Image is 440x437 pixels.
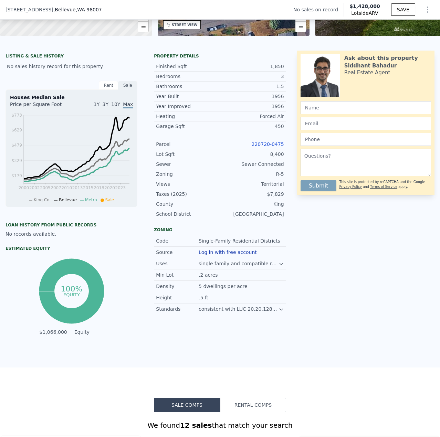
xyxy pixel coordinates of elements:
span: Metro [85,198,97,202]
tspan: equity [63,292,80,297]
span: , WA 98007 [76,7,102,12]
td: $1,066,000 [39,328,67,336]
button: Log in with free account [199,249,257,255]
div: Real Estate Agent [344,69,390,76]
div: Sewer [156,161,220,168]
div: 1956 [220,93,284,100]
button: Show Options [421,3,434,17]
div: Lot Sqft [156,151,220,158]
span: $1,428,000 [349,3,380,9]
span: − [141,22,145,31]
div: STREET VIEW [172,22,198,28]
div: Height [156,294,199,301]
input: Email [301,117,431,130]
div: Code [156,237,199,244]
span: Max [123,102,133,108]
div: 450 [220,123,284,130]
tspan: 2007 [51,185,61,190]
div: County [156,201,220,207]
span: 1Y [94,102,99,107]
div: Bathrooms [156,83,220,90]
div: Heating [156,113,220,120]
button: Submit [301,180,337,191]
button: Rental Comps [220,398,286,412]
div: Year Improved [156,103,220,110]
div: Property details [154,53,286,59]
span: Sale [105,198,114,202]
span: 3Y [103,102,108,107]
div: Bedrooms [156,73,220,80]
input: Name [301,101,431,114]
div: R-5 [220,171,284,178]
tspan: 2018 [94,185,104,190]
td: Equity [73,328,104,336]
tspan: $329 [11,158,22,163]
span: − [298,22,303,31]
div: Single-Family Residential Districts [199,237,282,244]
div: Garage Sqft [156,123,220,130]
div: Siddhant Bahadur [344,62,397,69]
a: Zoom out [295,22,306,32]
div: Uses [156,260,199,267]
button: SAVE [391,3,415,16]
div: Zoning [156,171,220,178]
div: 1,850 [220,63,284,70]
tspan: $773 [11,113,22,118]
div: consistent with LUC 20.20.128 for AH suffix [199,306,279,312]
div: 3 [220,73,284,80]
a: Zoom out [138,22,148,32]
tspan: 2015 [83,185,94,190]
button: Sale Comps [154,398,220,412]
div: $7,829 [220,191,284,198]
tspan: $479 [11,143,22,148]
div: Zoning [154,227,286,233]
span: Lotside ARV [349,10,380,17]
div: Ask about this property [344,54,418,62]
div: 1.5 [220,83,284,90]
div: 5 dwellings per acre [199,283,249,290]
div: single family and compatible related activities; attached dwellings with AH suffix [199,260,279,267]
span: King Co. [34,198,51,202]
div: No sales on record [293,6,344,13]
div: Density [156,283,199,290]
div: No records available. [6,231,137,237]
a: 220720-0475 [252,141,284,147]
tspan: $179 [11,173,22,178]
tspan: 2020 [104,185,115,190]
tspan: 2013 [72,185,83,190]
div: Finished Sqft [156,63,220,70]
tspan: 2002 [29,185,40,190]
span: Bellevue [59,198,77,202]
input: Phone [301,133,431,146]
div: School District [156,211,220,217]
div: Parcel [156,141,220,148]
div: Taxes (2025) [156,191,220,198]
div: This site is protected by reCAPTCHA and the Google and apply. [339,178,431,191]
tspan: 100% [61,285,82,293]
tspan: 2010 [62,185,72,190]
div: Houses Median Sale [10,94,133,101]
div: 1956 [220,103,284,110]
span: , Bellevue [53,6,102,13]
div: Price per Square Foot [10,101,72,112]
div: Min Lot [156,271,199,278]
tspan: $629 [11,128,22,132]
tspan: 2000 [19,185,29,190]
a: Privacy Policy [339,185,362,189]
tspan: 2023 [115,185,126,190]
div: Views [156,181,220,188]
span: [STREET_ADDRESS] [6,6,53,13]
strong: 12 sales [180,421,212,429]
div: Sale [118,81,137,90]
div: Rent [99,81,118,90]
a: Terms of Service [370,185,397,189]
div: Territorial [220,181,284,188]
div: No sales history record for this property. [6,60,137,73]
div: 8,400 [220,151,284,158]
div: Estimated Equity [6,246,137,251]
tspan: 2005 [40,185,51,190]
div: Forced Air [220,113,284,120]
div: Standards [156,306,199,312]
div: Loan history from public records [6,222,137,228]
span: 10Y [111,102,120,107]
